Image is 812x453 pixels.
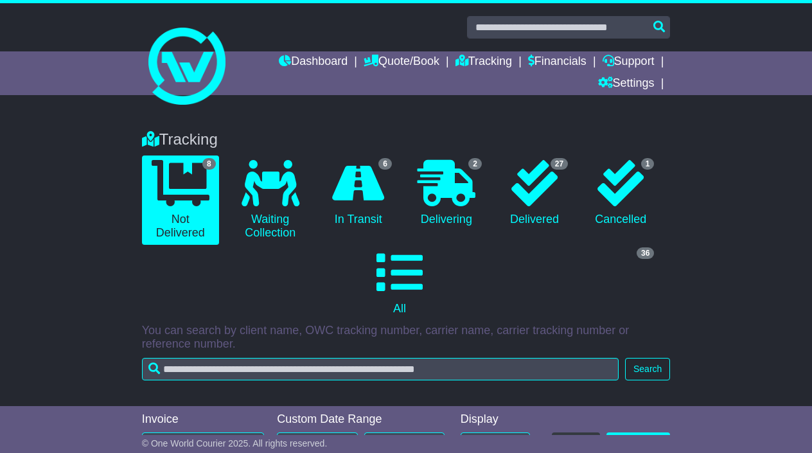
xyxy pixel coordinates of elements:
a: 8 Not Delivered [142,155,219,245]
div: Tracking [136,130,677,149]
a: Settings [598,73,655,95]
div: Display [461,413,530,427]
span: 1 [641,158,655,170]
a: Quote/Book [364,51,439,73]
div: Invoice [142,413,265,427]
span: © One World Courier 2025. All rights reserved. [142,438,328,449]
a: 6 In Transit [322,155,395,231]
a: Dashboard [279,51,348,73]
span: 8 [202,158,216,170]
p: You can search by client name, OWC tracking number, carrier name, carrier tracking number or refe... [142,324,671,351]
span: 6 [378,158,392,170]
a: Support [603,51,655,73]
a: 36 All [142,245,658,321]
span: 27 [551,158,568,170]
span: 2 [468,158,482,170]
a: Tracking [455,51,512,73]
div: Custom Date Range [277,413,445,427]
button: Search [625,358,670,380]
a: 1 Cancelled [584,155,657,231]
a: 27 Delivered [498,155,571,231]
a: 2 Delivering [408,155,485,231]
a: Waiting Collection [232,155,309,245]
a: Financials [528,51,587,73]
span: 36 [637,247,654,259]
